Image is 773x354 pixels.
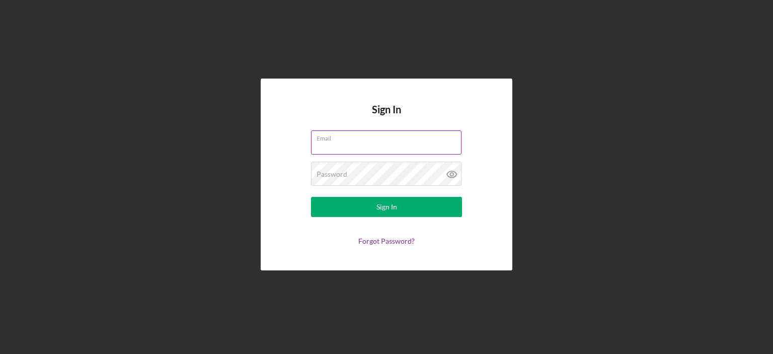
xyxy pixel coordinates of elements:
[311,197,462,217] button: Sign In
[317,131,461,142] label: Email
[358,237,415,245] a: Forgot Password?
[376,197,397,217] div: Sign In
[372,104,401,130] h4: Sign In
[317,170,347,178] label: Password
